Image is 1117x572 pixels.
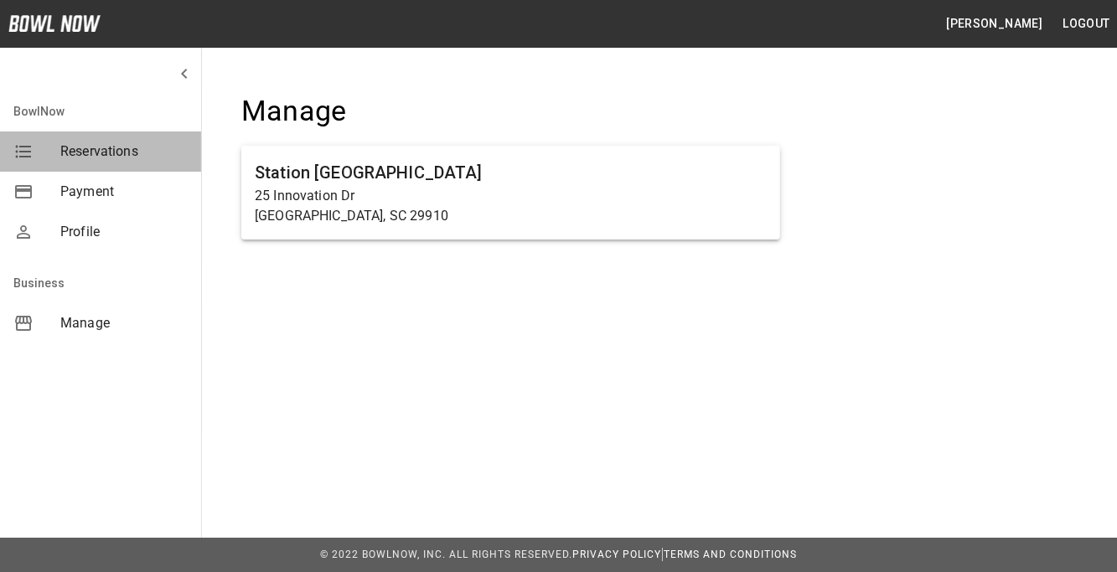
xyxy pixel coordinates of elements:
span: Manage [60,313,188,333]
a: Terms and Conditions [664,549,797,560]
span: Payment [60,182,188,202]
button: Logout [1057,8,1117,39]
h6: Station [GEOGRAPHIC_DATA] [255,159,767,186]
span: © 2022 BowlNow, Inc. All Rights Reserved. [320,549,572,560]
p: 25 Innovation Dr [255,186,767,206]
button: [PERSON_NAME] [939,8,1049,39]
h4: Manage [241,94,780,129]
p: [GEOGRAPHIC_DATA], SC 29910 [255,206,767,226]
span: Reservations [60,142,188,162]
img: logo [8,15,101,32]
a: Privacy Policy [572,549,661,560]
span: Profile [60,222,188,242]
